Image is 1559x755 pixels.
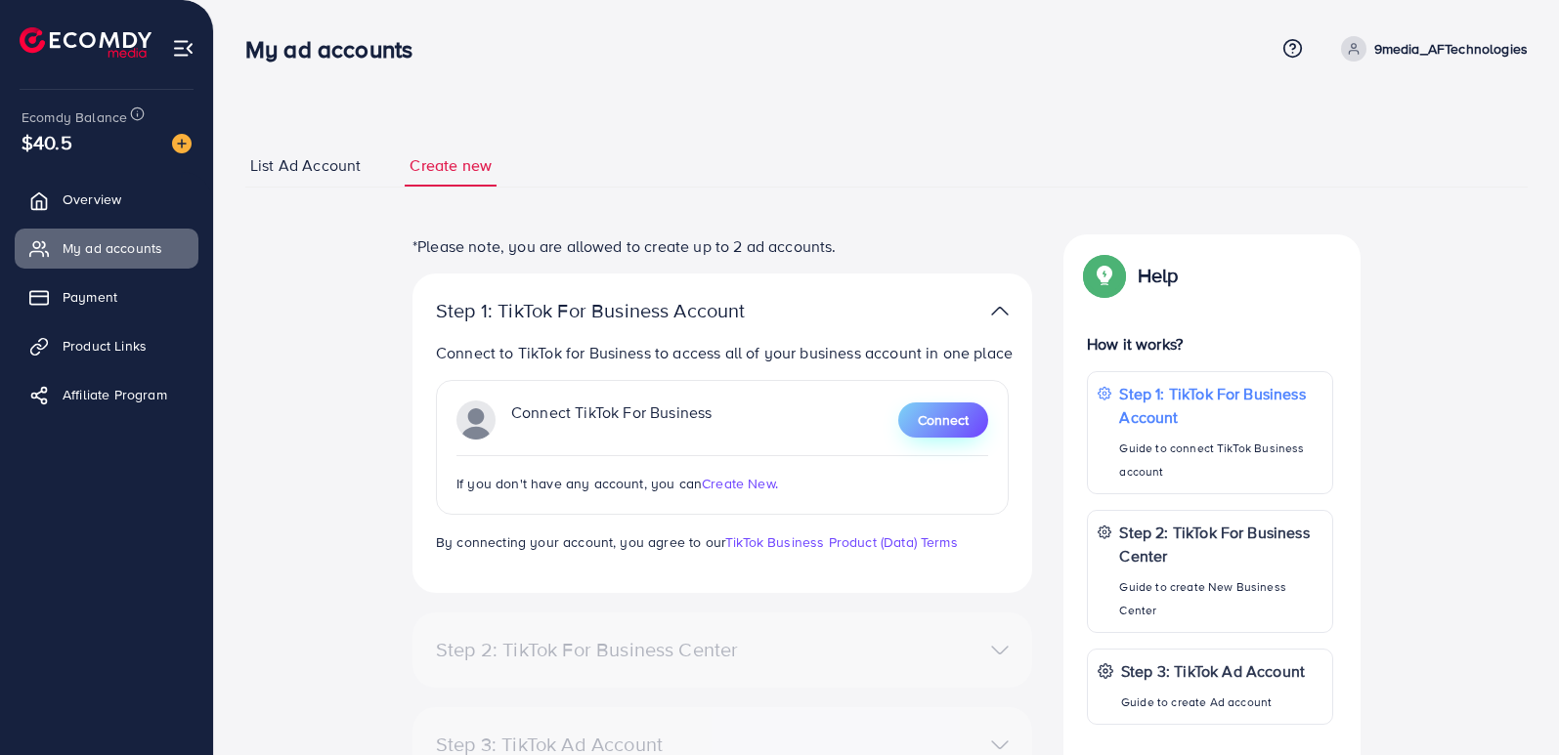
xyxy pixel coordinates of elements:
p: Help [1138,264,1179,287]
p: Step 3: TikTok Ad Account [1121,659,1305,683]
p: Connect TikTok For Business [511,400,712,440]
p: Step 1: TikTok For Business Account [436,299,807,322]
p: Step 1: TikTok For Business Account [1119,382,1322,429]
h3: My ad accounts [245,35,428,63]
a: Overview [15,180,198,219]
a: Product Links [15,326,198,365]
span: Connect [918,410,969,430]
span: List Ad Account [250,154,361,177]
a: 9media_AFTechnologies [1333,36,1528,62]
img: TikTok partner [456,400,496,440]
p: Guide to create New Business Center [1119,575,1322,622]
span: Ecomdy Balance [22,107,127,127]
p: Step 2: TikTok For Business Center [1119,521,1322,567]
p: Connect to TikTok for Business to access all of your business account in one place [436,341,1017,364]
span: Create new [410,154,492,177]
p: *Please note, you are allowed to create up to 2 ad accounts. [412,234,1032,258]
button: Connect [898,402,988,438]
a: Affiliate Program [15,375,198,414]
span: My ad accounts [63,238,162,258]
img: menu [172,37,195,60]
a: TikTok Business Product (Data) Terms [725,532,958,552]
span: Affiliate Program [63,385,167,404]
iframe: Chat [1476,667,1544,740]
img: Popup guide [1087,258,1122,293]
p: 9media_AFTechnologies [1374,37,1528,61]
span: Product Links [63,336,147,356]
p: Guide to create Ad account [1121,691,1305,714]
span: If you don't have any account, you can [456,474,702,493]
span: Overview [63,189,121,209]
p: Guide to connect TikTok Business account [1119,437,1322,483]
span: Payment [63,287,117,307]
span: $40.5 [22,128,72,156]
a: My ad accounts [15,229,198,268]
img: logo [20,27,152,58]
p: How it works? [1087,332,1333,356]
a: Payment [15,277,198,316]
span: Create New. [702,474,778,493]
img: image [172,134,192,153]
img: TikTok partner [991,297,1009,325]
p: By connecting your account, you agree to our [436,530,1009,554]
